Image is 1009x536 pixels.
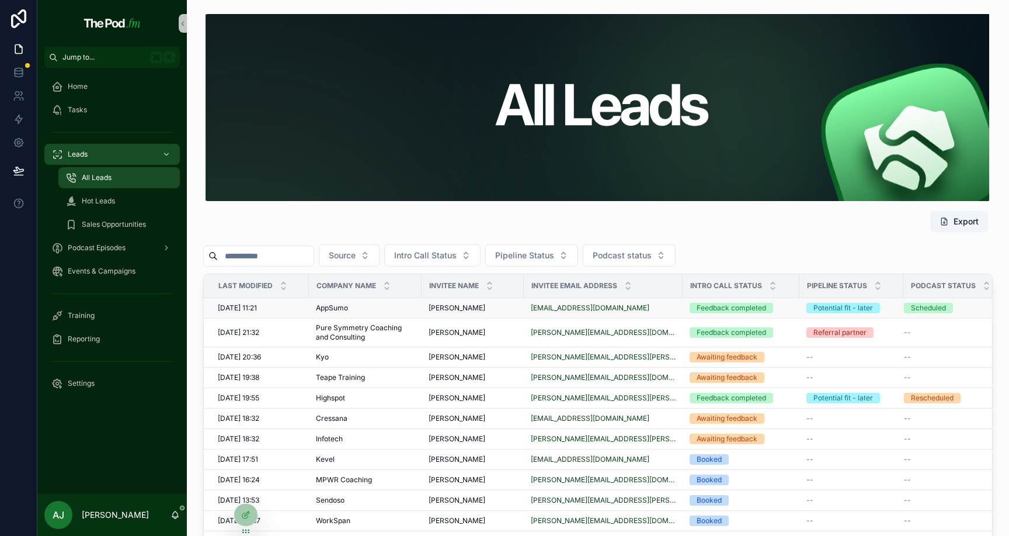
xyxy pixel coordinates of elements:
[904,303,990,313] a: Scheduled
[429,414,517,423] a: [PERSON_NAME]
[218,434,302,444] a: [DATE] 18:32
[531,393,676,403] a: [PERSON_NAME][EMAIL_ADDRESS][PERSON_NAME][DOMAIN_NAME]
[218,373,302,382] a: [DATE] 19:38
[690,303,792,313] a: Feedback completed
[316,455,335,464] span: Kevel
[697,434,757,444] div: Awaiting feedback
[429,393,517,403] a: [PERSON_NAME]
[690,352,792,362] a: Awaiting feedback
[81,14,143,33] img: App logo
[429,281,479,291] span: Invitee name
[218,328,259,337] span: [DATE] 21:32
[697,475,722,485] div: Booked
[697,413,757,424] div: Awaiting feedback
[904,373,990,382] a: --
[697,495,722,506] div: Booked
[697,454,722,465] div: Booked
[429,496,517,505] a: [PERSON_NAME]
[911,303,946,313] div: Scheduled
[531,496,676,505] a: [PERSON_NAME][EMAIL_ADDRESS][PERSON_NAME][DOMAIN_NAME]
[806,373,813,382] span: --
[429,393,485,403] span: [PERSON_NAME]
[904,475,990,485] a: --
[429,455,517,464] a: [PERSON_NAME]
[690,281,762,291] span: Intro call status
[904,414,911,423] span: --
[218,475,260,485] span: [DATE] 16:24
[429,496,485,505] span: [PERSON_NAME]
[316,281,376,291] span: Company Name
[68,150,88,159] span: Leads
[44,328,180,350] a: Reporting
[218,516,302,525] a: [DATE] 22:37
[218,373,259,382] span: [DATE] 19:38
[429,516,485,525] span: [PERSON_NAME]
[904,455,911,464] span: --
[218,475,302,485] a: [DATE] 16:24
[531,434,676,444] a: [PERSON_NAME][EMAIL_ADDRESS][PERSON_NAME][DOMAIN_NAME]
[429,373,485,382] span: [PERSON_NAME]
[813,327,867,338] div: Referral partner
[531,352,676,362] a: [PERSON_NAME][EMAIL_ADDRESS][PERSON_NAME][DOMAIN_NAME]
[697,303,766,313] div: Feedback completed
[218,328,302,337] a: [DATE] 21:32
[531,475,676,485] a: [PERSON_NAME][EMAIL_ADDRESS][DOMAIN_NAME]
[429,328,485,337] span: [PERSON_NAME]
[44,261,180,282] a: Events & Campaigns
[904,434,990,444] a: --
[316,455,415,464] a: Kevel
[429,303,485,313] span: [PERSON_NAME]
[218,414,259,423] span: [DATE] 18:32
[806,414,813,423] span: --
[904,373,911,382] span: --
[68,243,126,253] span: Podcast Episodes
[82,220,146,229] span: Sales Opportunities
[690,454,792,465] a: Booked
[429,373,517,382] a: [PERSON_NAME]
[531,373,676,382] a: [PERSON_NAME][EMAIL_ADDRESS][DOMAIN_NAME]
[82,196,115,206] span: Hot Leads
[697,372,757,383] div: Awaiting feedback
[531,516,676,525] a: [PERSON_NAME][EMAIL_ADDRESS][DOMAIN_NAME]
[806,496,813,505] span: --
[316,475,372,485] span: MPWR Coaching
[904,516,990,525] a: --
[316,414,415,423] a: Cressana
[429,414,485,423] span: [PERSON_NAME]
[218,516,260,525] span: [DATE] 22:37
[218,303,257,313] span: [DATE] 11:21
[813,303,873,313] div: Potential fit - later
[329,250,356,261] span: Source
[690,413,792,424] a: Awaiting feedback
[806,352,813,362] span: --
[316,434,415,444] a: Infotech
[806,327,896,338] a: Referral partner
[690,516,792,526] a: Booked
[316,303,415,313] a: AppSumo
[44,76,180,97] a: Home
[218,393,302,403] a: [DATE] 19:55
[690,495,792,506] a: Booked
[218,352,261,362] span: [DATE] 20:36
[806,475,813,485] span: --
[218,496,259,505] span: [DATE] 13:53
[806,352,896,362] a: --
[806,393,896,403] a: Potential fit - later
[904,496,911,505] span: --
[429,475,517,485] a: [PERSON_NAME]
[531,414,649,423] a: [EMAIL_ADDRESS][DOMAIN_NAME]
[806,475,896,485] a: --
[429,352,517,362] a: [PERSON_NAME]
[316,373,415,382] a: Teape Training
[690,434,792,444] a: Awaiting feedback
[218,281,273,291] span: Last Modified
[904,434,911,444] span: --
[531,328,676,337] a: [PERSON_NAME][EMAIL_ADDRESS][DOMAIN_NAME]
[697,516,722,526] div: Booked
[68,379,95,388] span: Settings
[904,352,911,362] span: --
[904,328,911,337] span: --
[806,496,896,505] a: --
[429,434,517,444] a: [PERSON_NAME]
